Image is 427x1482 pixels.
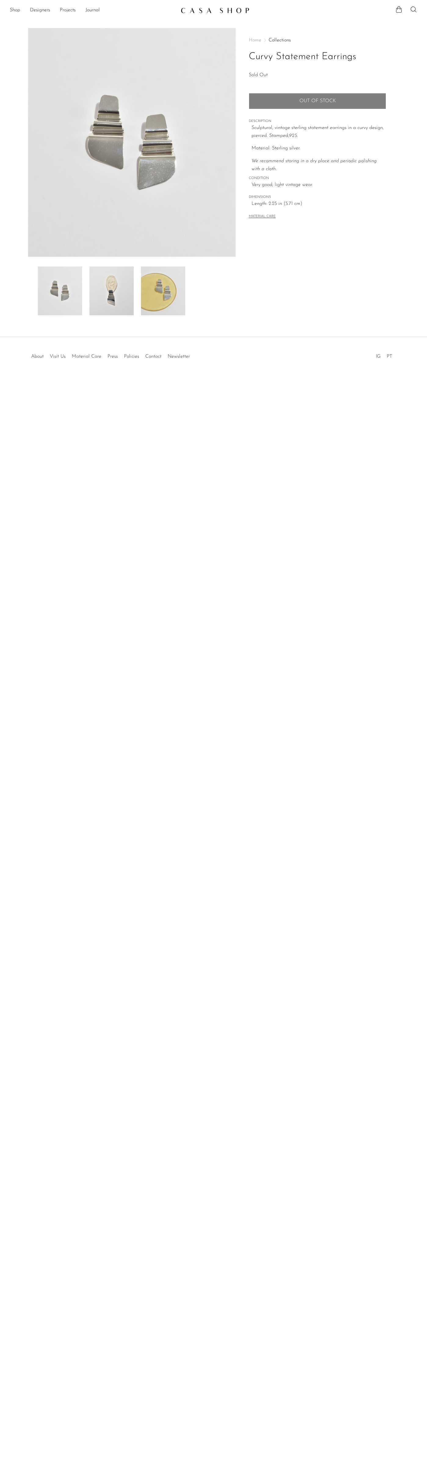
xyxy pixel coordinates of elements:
[10,5,176,16] nav: Desktop navigation
[249,93,386,109] button: Add to cart
[145,354,161,359] a: Contact
[10,6,20,14] a: Shop
[249,195,386,200] span: DIMENSIONS
[28,349,193,361] ul: Quick links
[249,38,386,43] nav: Breadcrumbs
[376,354,381,359] a: IG
[60,6,76,14] a: Projects
[28,28,236,257] img: Curvy Statement Earrings
[249,214,276,219] button: MATERIAL CARE
[50,354,66,359] a: Visit Us
[249,73,268,77] span: Sold Out
[89,267,134,315] img: Curvy Statement Earrings
[249,119,386,124] span: DESCRIPTION
[251,181,386,189] span: Very good; light vintage wear.
[251,124,386,140] p: Sculptural, vintage sterling statement earrings in a curvy design, pierced. Stamped,
[72,354,101,359] a: Material Care
[31,354,44,359] a: About
[141,267,185,315] img: Curvy Statement Earrings
[107,354,118,359] a: Press
[85,6,100,14] a: Journal
[249,49,386,65] h1: Curvy Statement Earrings
[373,349,395,361] ul: Social Medias
[38,267,82,315] img: Curvy Statement Earrings
[299,98,336,104] span: Out of stock
[124,354,139,359] a: Policies
[387,354,392,359] a: PT
[251,200,386,208] span: Length: 2.25 in (5.71 cm)
[251,159,377,171] i: We recommend storing in a dry place and periodic polishing with a cloth.
[289,133,298,138] em: 925.
[249,176,386,181] span: CONDITION
[251,145,386,152] p: Material: Sterling silver.
[269,38,291,43] a: Collections
[10,5,176,16] ul: NEW HEADER MENU
[249,38,261,43] span: Home
[30,6,50,14] a: Designers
